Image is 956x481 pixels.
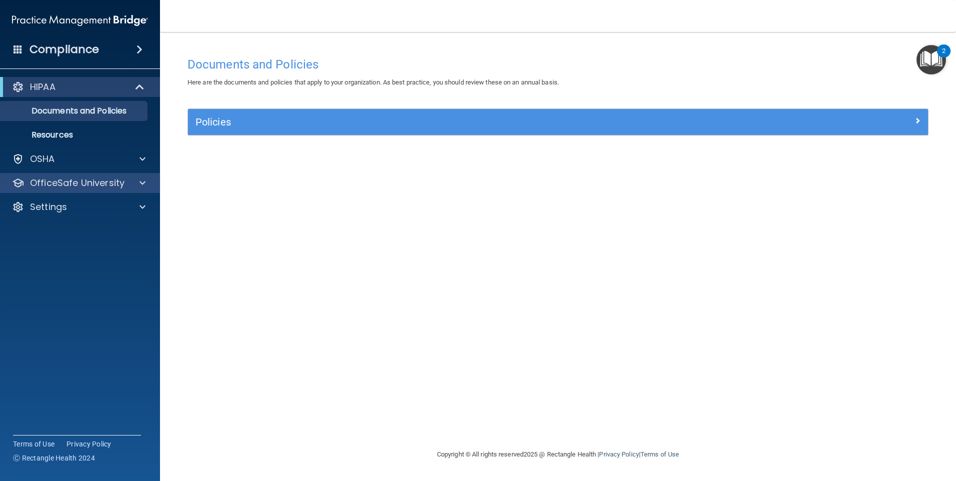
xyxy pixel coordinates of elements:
[6,130,143,140] p: Resources
[12,81,145,93] a: HIPAA
[640,450,679,458] a: Terms of Use
[187,58,928,71] h4: Documents and Policies
[916,45,946,74] button: Open Resource Center, 2 new notifications
[13,453,95,463] span: Ⓒ Rectangle Health 2024
[6,106,143,116] p: Documents and Policies
[375,438,740,470] div: Copyright © All rights reserved 2025 @ Rectangle Health | |
[12,153,145,165] a: OSHA
[187,78,559,86] span: Here are the documents and policies that apply to your organization. As best practice, you should...
[195,116,735,127] h5: Policies
[12,201,145,213] a: Settings
[195,114,920,130] a: Policies
[942,51,945,64] div: 2
[12,10,148,30] img: PMB logo
[13,439,54,449] a: Terms of Use
[30,153,55,165] p: OSHA
[783,410,944,450] iframe: Drift Widget Chat Controller
[30,201,67,213] p: Settings
[29,42,99,56] h4: Compliance
[12,177,145,189] a: OfficeSafe University
[30,81,55,93] p: HIPAA
[30,177,124,189] p: OfficeSafe University
[599,450,638,458] a: Privacy Policy
[66,439,111,449] a: Privacy Policy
